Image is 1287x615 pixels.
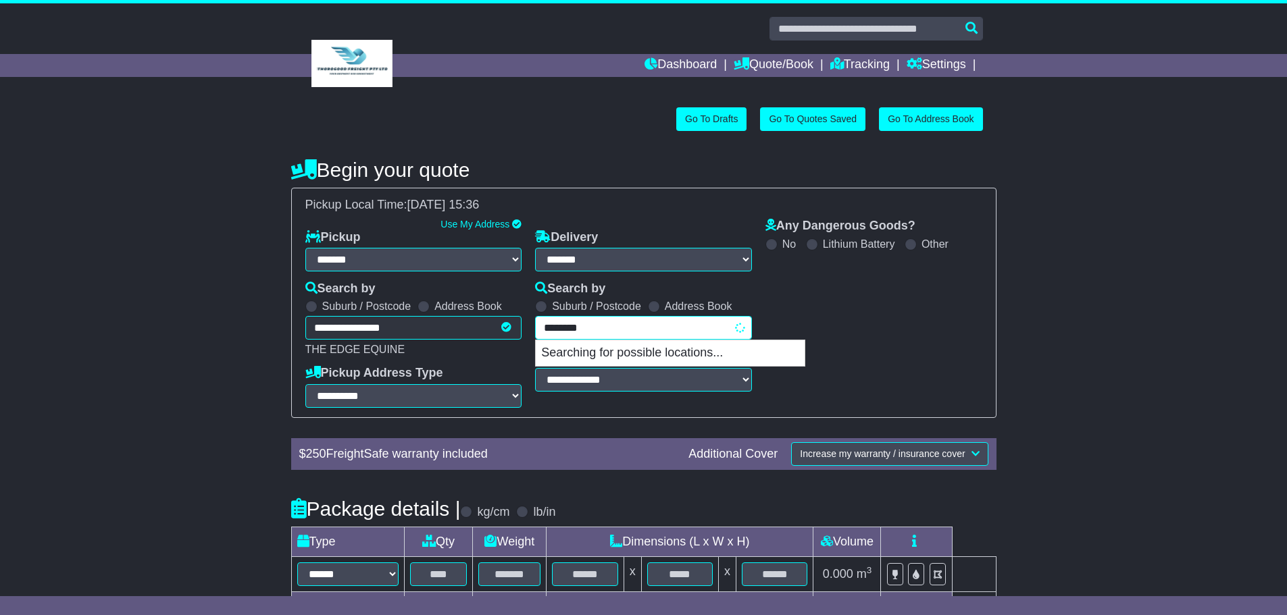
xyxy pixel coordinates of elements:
label: Pickup Address Type [305,366,443,381]
label: Suburb / Postcode [552,300,641,313]
label: Delivery [535,230,598,245]
td: Volume [813,527,881,557]
div: Pickup Local Time: [299,198,989,213]
label: Pickup [305,230,361,245]
label: lb/in [533,505,555,520]
label: Address Book [665,300,732,313]
h4: Package details | [291,498,461,520]
span: m [857,567,872,581]
label: Lithium Battery [823,238,895,250]
a: Tracking [830,54,890,77]
span: Increase my warranty / insurance cover [800,448,965,459]
a: Quote/Book [734,54,813,77]
td: Dimensions (L x W x H) [547,527,813,557]
label: Other [922,238,949,250]
label: Search by [305,282,376,296]
label: kg/cm [477,505,509,520]
button: Increase my warranty / insurance cover [791,442,988,466]
h4: Begin your quote [291,159,996,181]
a: Dashboard [645,54,717,77]
label: Search by [535,282,605,296]
label: Address Book [434,300,502,313]
td: x [624,557,641,592]
a: Go To Drafts [676,107,747,131]
div: Additional Cover [682,447,784,462]
span: 250 [306,447,326,460]
a: Use My Address [440,219,509,230]
a: Go To Quotes Saved [760,107,865,131]
sup: 3 [867,565,872,575]
a: Go To Address Book [879,107,982,131]
label: Suburb / Postcode [322,300,411,313]
label: No [782,238,796,250]
td: Type [291,527,404,557]
td: Weight [473,527,547,557]
td: Qty [404,527,473,557]
p: Searching for possible locations... [536,340,805,366]
td: x [719,557,736,592]
label: Any Dangerous Goods? [765,219,915,234]
span: 0.000 [823,567,853,581]
span: [DATE] 15:36 [407,198,480,211]
a: Settings [907,54,966,77]
div: $ FreightSafe warranty included [293,447,682,462]
span: THE EDGE EQUINE [305,344,405,355]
